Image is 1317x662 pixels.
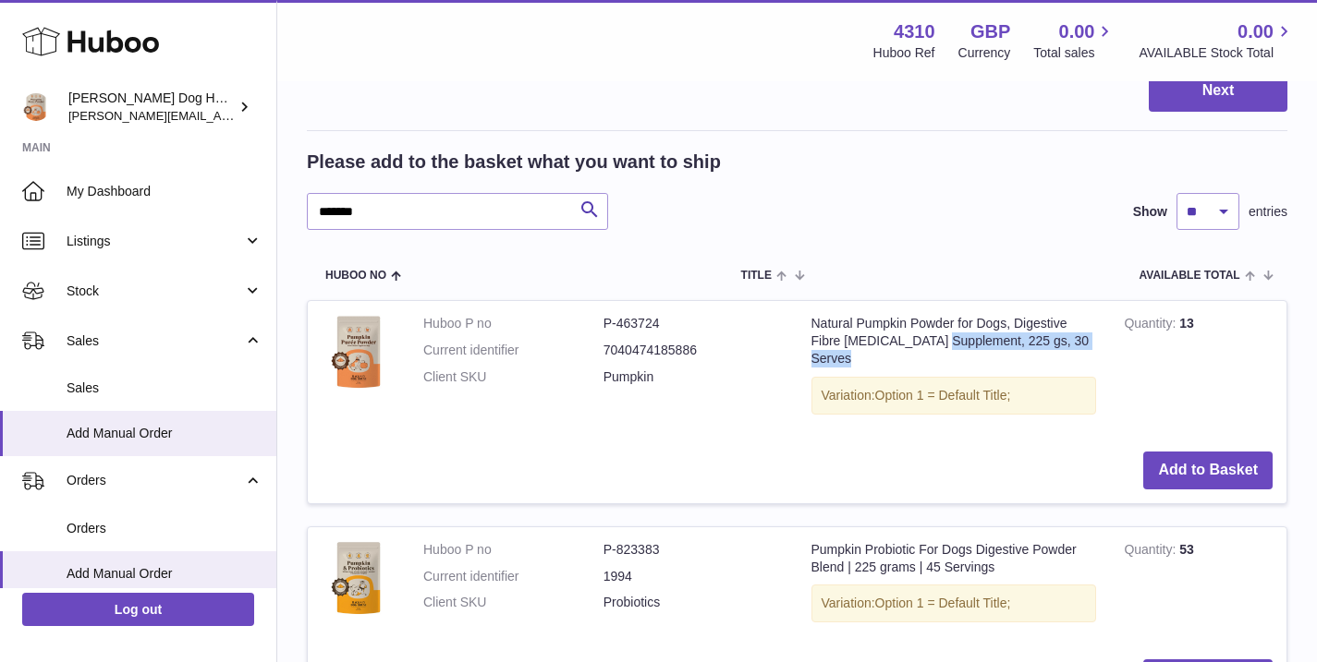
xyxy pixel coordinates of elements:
span: Sales [67,332,243,350]
span: Huboo no [325,270,386,282]
span: Orders [67,472,243,489]
a: 0.00 Total sales [1033,19,1116,62]
dt: Huboo P no [423,541,604,559]
span: Stock [67,283,243,300]
dt: Client SKU [423,594,604,611]
div: Huboo Ref [873,44,935,62]
td: 13 [1110,301,1287,438]
dd: P-823383 [604,541,784,559]
img: Natural Pumpkin Powder for Dogs, Digestive Fibre Prebiotic Supplement, 225 gs, 30 Serves [322,315,396,389]
label: Show [1133,203,1167,221]
span: Total sales [1033,44,1116,62]
dd: P-463724 [604,315,784,332]
img: toby@hackneydoghouse.com [22,93,50,121]
a: 0.00 AVAILABLE Stock Total [1139,19,1295,62]
span: Option 1 = Default Title; [875,388,1011,403]
dd: 1994 [604,568,784,585]
span: 0.00 [1238,19,1274,44]
span: AVAILABLE Stock Total [1139,44,1295,62]
dd: Pumpkin [604,368,784,386]
span: entries [1249,203,1287,221]
span: Title [741,270,772,282]
dt: Current identifier [423,342,604,359]
div: Currency [958,44,1011,62]
span: Sales [67,379,262,397]
strong: Quantity [1124,316,1179,335]
div: [PERSON_NAME] Dog House [68,90,235,125]
span: 0.00 [1059,19,1095,44]
span: Option 1 = Default Title; [875,596,1011,610]
dt: Huboo P no [423,315,604,332]
span: My Dashboard [67,183,262,200]
span: AVAILABLE Total [1140,270,1240,282]
div: Variation: [811,377,1097,415]
span: Listings [67,233,243,250]
h2: Please add to the basket what you want to ship [307,150,721,175]
td: Pumpkin Probiotic For Dogs Digestive Powder Blend | 225 grams | 45 Servings [798,527,1111,646]
span: Add Manual Order [67,425,262,442]
dt: Client SKU [423,368,604,386]
img: Pumpkin Probiotic For Dogs Digestive Powder Blend | 225 grams | 45 Servings [322,541,396,615]
span: Add Manual Order [67,565,262,583]
a: Log out [22,593,254,626]
dt: Current identifier [423,568,604,585]
td: Natural Pumpkin Powder for Dogs, Digestive Fibre [MEDICAL_DATA] Supplement, 225 gs, 30 Serves [798,301,1111,438]
button: Add to Basket [1143,451,1273,489]
dd: Probiotics [604,594,784,611]
strong: Quantity [1124,542,1179,561]
strong: GBP [970,19,1010,44]
div: Variation: [811,584,1097,622]
button: Next [1149,69,1287,113]
span: Orders [67,520,262,537]
span: [PERSON_NAME][EMAIL_ADDRESS][DOMAIN_NAME] [68,108,371,123]
dd: 7040474185886 [604,342,784,359]
td: 53 [1110,527,1287,646]
strong: 4310 [894,19,935,44]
